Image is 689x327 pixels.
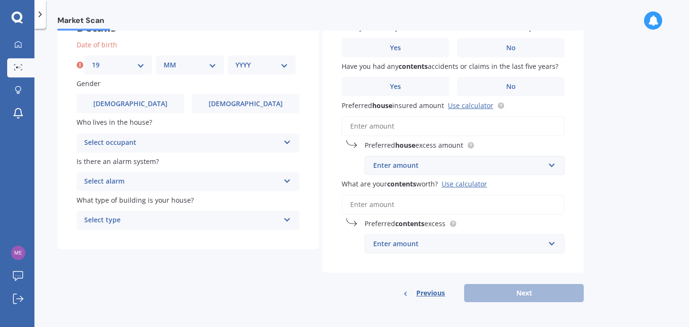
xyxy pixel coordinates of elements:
[373,239,545,249] div: Enter amount
[77,157,159,166] span: Is there an alarm system?
[342,195,565,215] input: Enter amount
[84,215,279,226] div: Select type
[77,79,100,88] span: Gender
[11,246,25,260] img: a1a89862bf6231ff9ed6857ba3abb998
[506,83,516,91] span: No
[342,179,438,188] span: What are your worth?
[209,100,283,108] span: [DEMOGRAPHIC_DATA]
[57,16,110,29] span: Market Scan
[342,62,558,71] span: Have you had any accidents or claims in the last five years?
[442,179,487,188] div: Use calculator
[448,101,493,110] a: Use calculator
[77,40,117,49] span: Date of birth
[395,141,415,150] b: house
[342,101,444,110] span: Preferred insured amount
[399,62,428,71] b: contents
[395,219,424,228] b: contents
[365,219,445,228] span: Preferred excess
[387,179,416,188] b: contents
[93,100,167,108] span: [DEMOGRAPHIC_DATA]
[342,116,565,136] input: Enter amount
[84,137,279,149] div: Select occupant
[373,160,545,171] div: Enter amount
[416,286,445,300] span: Previous
[77,196,194,205] span: What type of building is your house?
[77,118,152,127] span: Who lives in the house?
[372,101,392,110] b: house
[390,83,401,91] span: Yes
[365,141,463,150] span: Preferred excess amount
[506,44,516,52] span: No
[390,44,401,52] span: Yes
[84,176,279,187] div: Select alarm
